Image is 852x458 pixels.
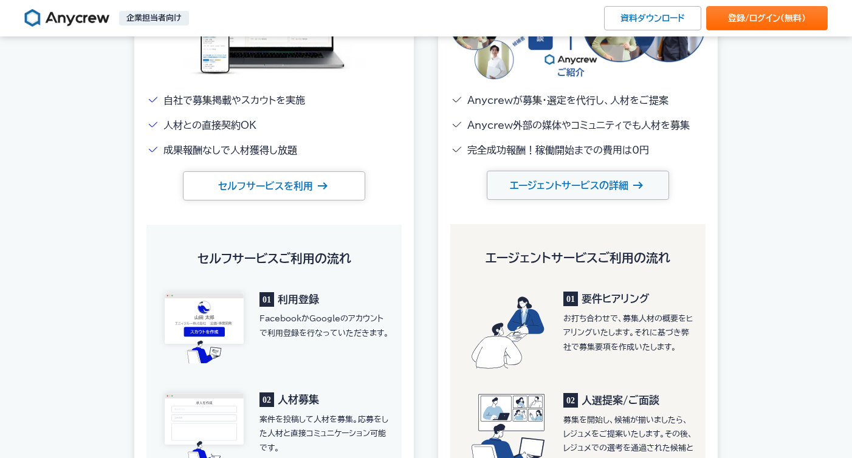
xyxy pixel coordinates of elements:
a: エージェントサービスの詳細 [487,171,669,200]
li: 人材との直接契約OK [146,117,402,134]
a: セルフサービスを利用 [183,171,365,200]
span: 01 [563,292,578,306]
h5: セルフサービス ご利用の流れ [159,249,390,267]
p: 要件ヒアリング [563,291,693,307]
p: 企業担当者向け [119,11,189,26]
p: 案件を投稿して人材を募集。応募をした人材と直接コミュニケーション可能です。 [259,412,390,455]
p: 利用登録 [259,292,390,307]
a: 登録/ログイン（無料） [706,6,828,30]
a: 資料ダウンロード [604,6,701,30]
span: 01 [259,292,274,307]
li: Anycrew外部の媒体やコミュニティでも人材を募集 [450,117,706,134]
a: プライバシーポリシー [74,304,159,314]
p: お打ち合わせで、募集人材の概要をヒアリングいたします。 それに基づき弊社で募集要項を作成いたします。 [563,312,693,354]
span: 02 [563,393,578,408]
img: Anycrew [24,9,109,28]
li: 自社で募集掲載やスカウトを実施 [146,92,402,109]
input: エニィクルーのプライバシーポリシーに同意する* [3,304,11,312]
li: 成果報酬なしで人材獲得し放題 [146,142,402,159]
span: エニィクルーの に同意する [14,304,204,314]
p: 人材募集 [259,392,390,408]
h5: エージェントサービス ご利用の流れ [462,248,693,267]
li: Anycrewが募集・選定を代行し、人材をご提案 [450,92,706,109]
p: 人選提案/ご面談 [563,392,693,408]
span: （無料） [780,14,806,22]
li: 完全成功報酬！稼働開始までの費用は0円 [450,142,706,159]
p: FacebookかGoogleのアカウントで利用登録を行なっていただきます。 [259,312,390,340]
span: 02 [259,392,274,407]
